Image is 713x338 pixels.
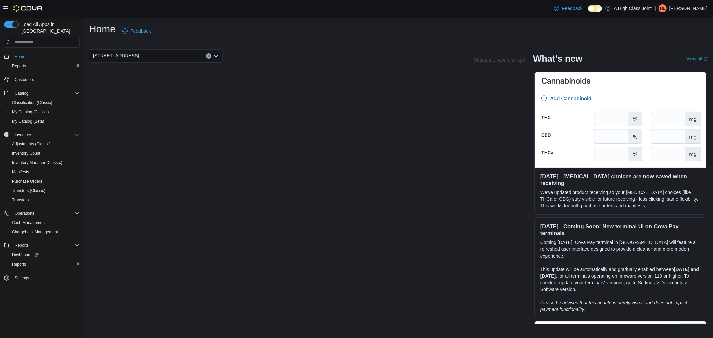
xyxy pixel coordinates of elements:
[9,62,29,70] a: Reports
[9,108,80,116] span: My Catalog (Classic)
[7,149,82,158] button: Inventory Count
[15,91,28,96] span: Catalog
[9,62,80,70] span: Reports
[12,75,80,84] span: Customers
[9,140,53,148] a: Adjustments (Classic)
[7,218,82,227] button: Cash Management
[89,22,116,36] h1: Home
[9,168,80,176] span: Manifests
[7,61,82,71] button: Reports
[130,28,151,34] span: Feedback
[12,220,46,225] span: Cash Management
[12,89,31,97] button: Catalog
[19,21,80,34] span: Load All Apps in [GEOGRAPHIC_DATA]
[12,209,37,217] button: Operations
[7,227,82,237] button: Chargeback Management
[12,119,44,124] span: My Catalog (Beta)
[669,4,708,12] p: [PERSON_NAME]
[1,273,82,283] button: Settings
[1,209,82,218] button: Operations
[206,53,211,59] button: Clear input
[7,186,82,195] button: Transfers (Classic)
[9,260,29,268] a: Reports
[540,239,701,259] p: Coming [DATE], Cova Pay terminal in [GEOGRAPHIC_DATA] will feature a refreshed user interface des...
[9,219,48,227] a: Cash Management
[1,75,82,84] button: Customers
[9,196,80,204] span: Transfers
[9,117,80,125] span: My Catalog (Beta)
[9,99,80,107] span: Classification (Classic)
[9,117,47,125] a: My Catalog (Beta)
[12,252,39,258] span: Dashboards
[551,2,585,15] a: Feedback
[1,241,82,250] button: Reports
[9,159,65,167] a: Inventory Manager (Classic)
[7,195,82,205] button: Transfers
[9,149,80,157] span: Inventory Count
[660,4,665,12] span: HL
[15,211,34,216] span: Operations
[12,241,31,249] button: Reports
[15,77,34,82] span: Customers
[7,98,82,107] button: Classification (Classic)
[12,52,80,61] span: Home
[704,57,708,61] svg: External link
[9,99,55,107] a: Classification (Classic)
[12,151,40,156] span: Inventory Count
[9,187,80,195] span: Transfers (Classic)
[533,53,582,64] h2: What's new
[9,108,52,116] a: My Catalog (Classic)
[9,177,45,185] a: Purchase Orders
[1,130,82,139] button: Inventory
[4,49,80,300] nav: Complex example
[12,89,80,97] span: Catalog
[12,169,29,175] span: Manifests
[7,107,82,117] button: My Catalog (Classic)
[12,109,49,115] span: My Catalog (Classic)
[9,177,80,185] span: Purchase Orders
[540,223,701,236] h3: [DATE] - Coming Soon! New terminal UI on Cova Pay terminals
[12,274,32,282] a: Settings
[12,197,29,203] span: Transfers
[12,53,28,61] a: Home
[7,117,82,126] button: My Catalog (Beta)
[9,228,80,236] span: Chargeback Management
[9,168,32,176] a: Manifests
[7,177,82,186] button: Purchase Orders
[7,139,82,149] button: Adjustments (Classic)
[562,5,582,12] span: Feedback
[540,173,701,186] h3: [DATE] - [MEDICAL_DATA] choices are now saved when receiving
[9,187,48,195] a: Transfers (Classic)
[12,131,34,139] button: Inventory
[7,158,82,167] button: Inventory Manager (Classic)
[12,160,62,165] span: Inventory Manager (Classic)
[655,4,656,12] p: |
[93,52,139,60] span: [STREET_ADDRESS]
[120,24,153,38] a: Feedback
[9,228,61,236] a: Chargeback Management
[12,76,37,84] a: Customers
[12,100,52,105] span: Classification (Classic)
[9,219,80,227] span: Cash Management
[659,4,667,12] div: Holly Leach-Wickens
[15,54,25,59] span: Home
[15,275,29,281] span: Settings
[12,241,80,249] span: Reports
[540,189,701,209] p: We've updated product receiving so your [MEDICAL_DATA] choices (like THCa or CBG) stay visible fo...
[686,56,708,61] a: View allExternal link
[12,209,80,217] span: Operations
[15,132,31,137] span: Inventory
[9,140,80,148] span: Adjustments (Classic)
[13,5,43,12] img: Cova
[614,4,652,12] p: A High Class Joint
[9,251,80,259] span: Dashboards
[12,262,26,267] span: Reports
[7,167,82,177] button: Manifests
[12,274,80,282] span: Settings
[1,89,82,98] button: Catalog
[7,250,82,260] a: Dashboards
[12,179,42,184] span: Purchase Orders
[9,159,80,167] span: Inventory Manager (Classic)
[474,57,525,63] p: Updated 1 minute(s) ago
